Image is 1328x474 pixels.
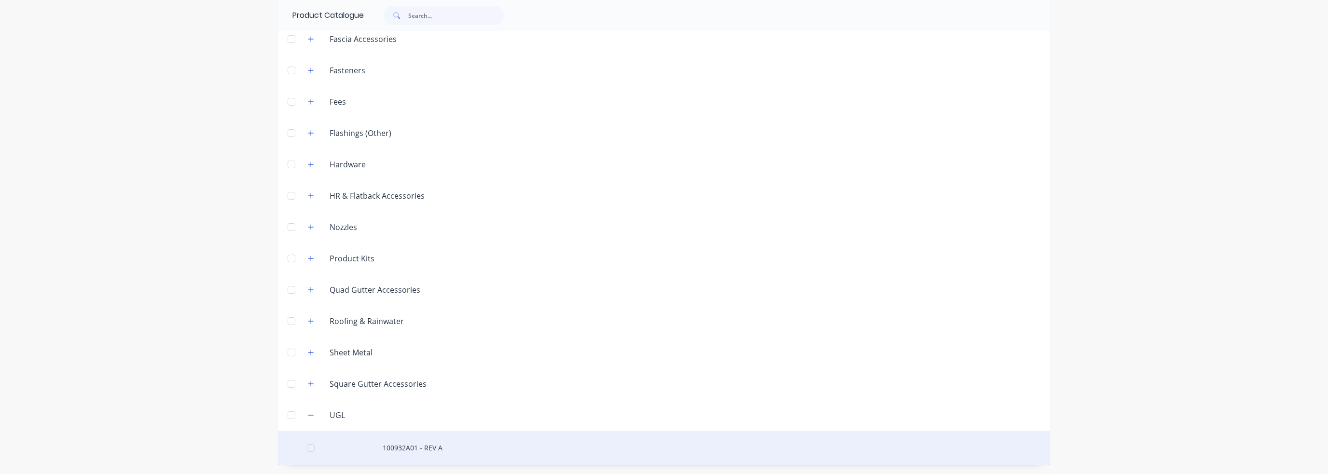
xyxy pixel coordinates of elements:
[322,284,428,296] div: Quad Gutter Accessories
[408,6,504,25] input: Search...
[278,431,1050,465] div: 100932A01 - REV A
[322,127,399,139] div: Flashings (Other)
[322,65,373,76] div: Fasteners
[322,190,432,202] div: HR & Flatback Accessories
[322,347,380,358] div: Sheet Metal
[322,159,373,170] div: Hardware
[322,33,404,45] div: Fascia Accessories
[322,315,412,327] div: Roofing & Rainwater
[322,378,434,390] div: Square Gutter Accessories
[322,96,354,108] div: Fees
[322,253,382,264] div: Product Kits
[322,409,353,421] div: UGL
[322,221,365,233] div: Nozzles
